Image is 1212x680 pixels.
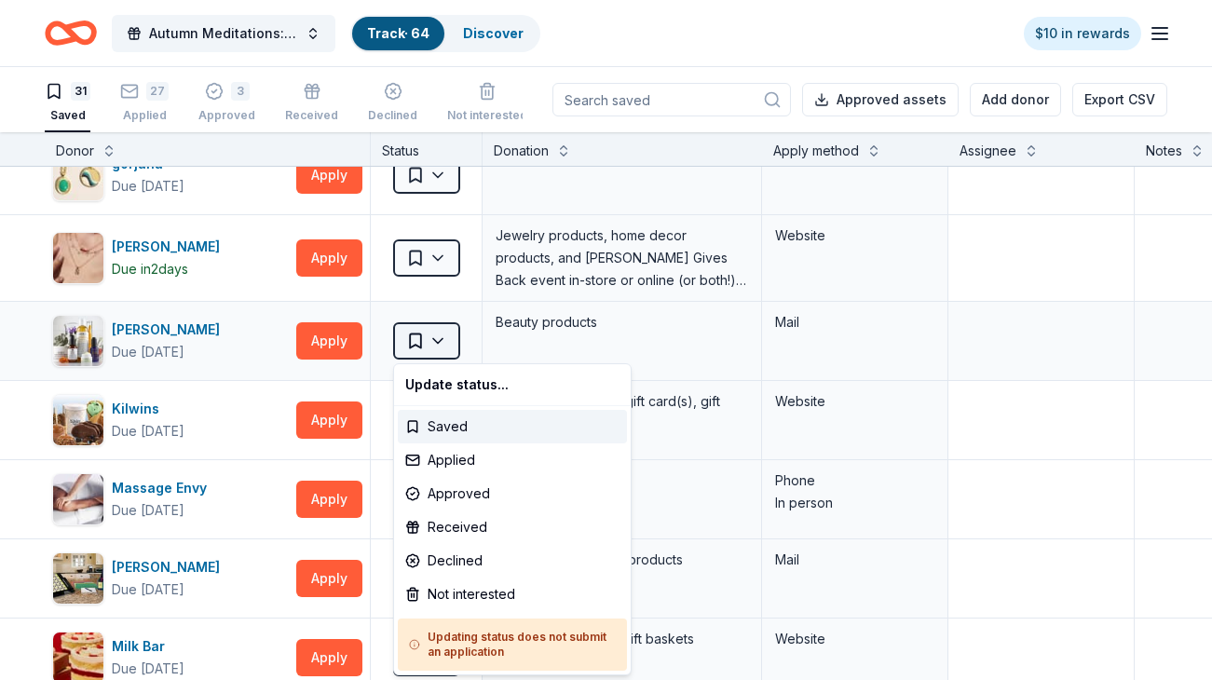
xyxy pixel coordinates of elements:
[398,477,627,510] div: Approved
[398,578,627,611] div: Not interested
[409,630,616,660] h5: Updating status does not submit an application
[398,410,627,443] div: Saved
[398,443,627,477] div: Applied
[398,510,627,544] div: Received
[398,544,627,578] div: Declined
[398,368,627,401] div: Update status...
